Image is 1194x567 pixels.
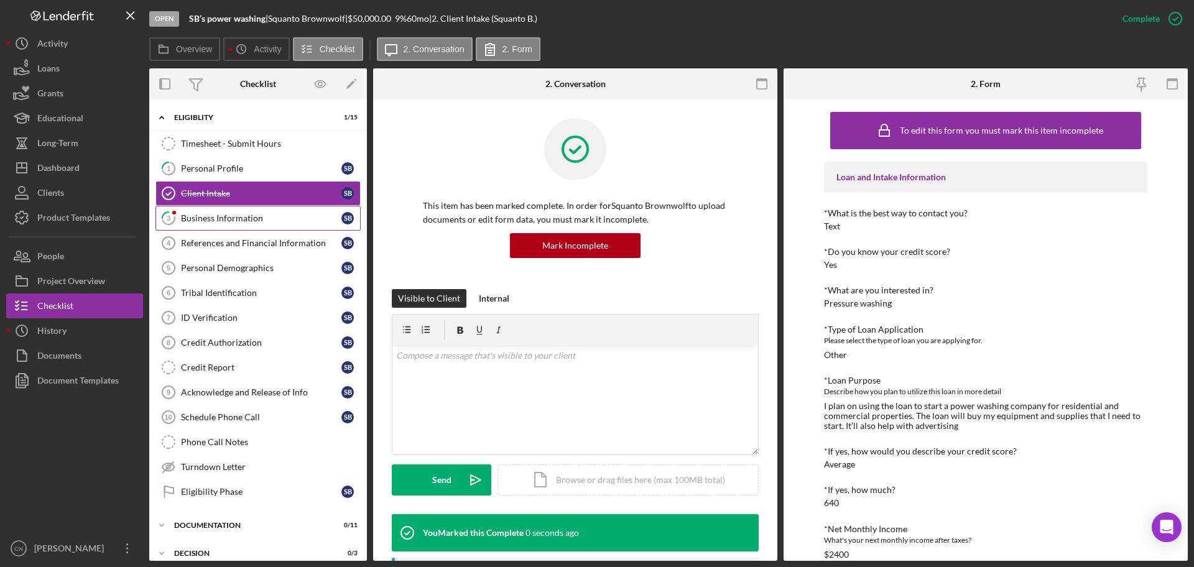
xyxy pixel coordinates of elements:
[6,31,143,56] button: Activity
[335,114,358,121] div: 1 / 15
[37,81,63,109] div: Grants
[155,280,361,305] a: 6Tribal IdentificationSB
[824,485,1147,495] div: *If yes, how much?
[37,56,60,84] div: Loans
[6,180,143,205] button: Clients
[167,239,171,247] tspan: 4
[155,131,361,156] a: Timesheet - Submit Hours
[423,528,524,538] div: You Marked this Complete
[341,486,354,498] div: S B
[824,221,840,231] div: Text
[174,114,326,121] div: Eligiblity
[824,350,847,360] div: Other
[167,214,170,222] tspan: 3
[155,231,361,256] a: 4References and Financial InformationSB
[971,79,1001,89] div: 2. Form
[37,269,105,297] div: Project Overview
[181,139,360,149] div: Timesheet - Submit Hours
[542,233,608,258] div: Mark Incomplete
[167,289,170,297] tspan: 6
[181,387,341,397] div: Acknowledge and Release of Info
[6,155,143,180] button: Dashboard
[335,550,358,557] div: 0 / 3
[155,330,361,355] a: 8Credit AuthorizationSB
[167,339,170,346] tspan: 8
[1152,512,1182,542] div: Open Intercom Messenger
[341,411,354,423] div: S B
[824,298,892,308] div: Pressure washing
[181,164,341,173] div: Personal Profile
[293,37,363,61] button: Checklist
[37,180,64,208] div: Clients
[155,305,361,330] a: 7ID VerificationSB
[6,106,143,131] a: Educational
[167,314,170,321] tspan: 7
[167,264,170,272] tspan: 5
[37,155,80,183] div: Dashboard
[6,56,143,81] button: Loans
[377,37,473,61] button: 2. Conversation
[181,437,360,447] div: Phone Call Notes
[824,247,1147,257] div: *Do you know your credit score?
[155,256,361,280] a: 5Personal DemographicsSB
[167,164,170,172] tspan: 1
[240,79,276,89] div: Checklist
[181,487,341,497] div: Eligibility Phase
[155,156,361,181] a: 1Personal ProfileSB
[348,14,395,24] div: $50,000.00
[824,446,1147,456] div: *If yes, how would you describe your credit score?
[502,44,532,54] label: 2. Form
[525,528,579,538] time: 2025-08-28 18:57
[392,289,466,308] button: Visible to Client
[341,361,354,374] div: S B
[181,213,341,223] div: Business Information
[37,205,110,233] div: Product Templates
[155,405,361,430] a: 10Schedule Phone CallSB
[824,534,1147,546] div: What's your next monthly income after taxes?
[824,285,1147,295] div: *What are you interested in?
[423,199,728,227] p: This item has been marked complete. In order for Squanto Brownwolf to upload documents or edit fo...
[476,37,540,61] button: 2. Form
[6,368,143,393] button: Document Templates
[6,81,143,106] a: Grants
[155,206,361,231] a: 3Business InformationSB
[6,269,143,293] button: Project Overview
[155,454,361,479] a: Turndown Letter
[6,293,143,318] button: Checklist
[341,162,354,175] div: S B
[174,522,326,529] div: Documentation
[37,343,81,371] div: Documents
[31,536,112,564] div: [PERSON_NAME]
[392,464,491,496] button: Send
[181,188,341,198] div: Client Intake
[824,334,1147,347] div: Please select the type of loan you are applying for.
[176,44,212,54] label: Overview
[824,208,1147,218] div: *What is the best way to contact you?
[6,131,143,155] button: Long-Term
[341,287,354,299] div: S B
[395,14,407,24] div: 9 %
[181,412,341,422] div: Schedule Phone Call
[6,343,143,368] button: Documents
[6,244,143,269] button: People
[341,237,354,249] div: S B
[341,187,354,200] div: S B
[181,362,341,372] div: Credit Report
[37,31,68,59] div: Activity
[181,462,360,472] div: Turndown Letter
[254,44,281,54] label: Activity
[479,289,509,308] div: Internal
[900,126,1103,136] div: To edit this form you must mark this item incomplete
[510,233,641,258] button: Mark Incomplete
[407,14,429,24] div: 60 mo
[37,244,64,272] div: People
[404,44,465,54] label: 2. Conversation
[824,401,1147,431] div: I plan on using the loan to start a power washing company for residential and commercial properti...
[181,338,341,348] div: Credit Authorization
